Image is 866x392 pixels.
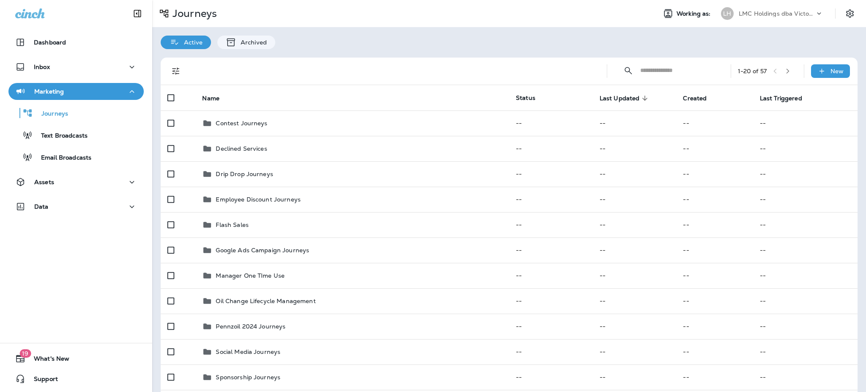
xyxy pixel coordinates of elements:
button: Dashboard [8,34,144,51]
td: -- [676,237,753,263]
button: Collapse Search [620,62,637,79]
button: Assets [8,174,144,190]
span: Last Triggered [760,95,802,102]
p: Active [180,39,203,46]
p: Journeys [33,110,68,118]
td: -- [593,136,677,161]
p: Dashboard [34,39,66,46]
td: -- [753,263,858,288]
p: Drip Drop Journeys [216,171,273,177]
p: Pennzoil 2024 Journeys [216,323,285,330]
p: Data [34,203,49,210]
td: -- [509,237,593,263]
p: Text Broadcasts [33,132,88,140]
td: -- [593,263,677,288]
td: -- [753,136,858,161]
td: -- [676,339,753,364]
div: 1 - 20 of 57 [738,68,767,75]
td: -- [593,110,677,136]
td: -- [676,314,753,339]
p: Marketing [34,88,64,95]
button: Inbox [8,58,144,75]
button: Email Broadcasts [8,148,144,166]
td: -- [509,136,593,161]
td: -- [676,136,753,161]
button: Text Broadcasts [8,126,144,144]
td: -- [753,237,858,263]
td: -- [509,187,593,212]
p: Social Media Journeys [216,348,280,355]
td: -- [593,314,677,339]
span: Last Triggered [760,94,813,102]
td: -- [509,212,593,237]
p: Google Ads Campaign Journeys [216,247,309,254]
p: Inbox [34,63,50,70]
td: -- [753,339,858,364]
td: -- [753,314,858,339]
td: -- [753,110,858,136]
span: Created [683,94,718,102]
p: Declined Services [216,145,267,152]
p: Employee Discount Journeys [216,196,301,203]
td: -- [509,110,593,136]
span: What's New [25,355,69,365]
td: -- [753,212,858,237]
td: -- [593,212,677,237]
td: -- [593,339,677,364]
span: 19 [19,349,31,358]
p: Sponsorship Journeys [216,374,280,381]
span: Support [25,375,58,386]
p: Contest Journeys [216,120,267,127]
button: Collapse Sidebar [126,5,149,22]
p: Manager One TIme Use [216,272,285,279]
td: -- [509,364,593,390]
td: -- [676,263,753,288]
td: -- [676,364,753,390]
td: -- [509,263,593,288]
span: Last Updated [600,94,651,102]
span: Working as: [677,10,713,17]
button: Filters [167,63,184,80]
td: -- [593,161,677,187]
td: -- [509,161,593,187]
button: Support [8,370,144,387]
button: Journeys [8,104,144,122]
p: Archived [236,39,267,46]
p: New [830,68,844,75]
td: -- [753,161,858,187]
p: Journeys [169,7,217,20]
td: -- [676,161,753,187]
td: -- [509,288,593,314]
span: Last Updated [600,95,640,102]
span: Status [516,94,535,102]
span: Created [683,95,707,102]
p: Assets [34,179,54,185]
td: -- [593,237,677,263]
p: LMC Holdings dba Victory Lane Quick Oil Change [739,10,815,17]
td: -- [676,212,753,237]
td: -- [593,288,677,314]
button: Marketing [8,83,144,100]
td: -- [509,314,593,339]
p: Email Broadcasts [33,154,91,162]
span: Name [202,95,219,102]
td: -- [753,364,858,390]
button: 19What's New [8,350,144,367]
p: Flash Sales [216,221,249,228]
td: -- [753,288,858,314]
button: Settings [842,6,858,21]
div: LH [721,7,734,20]
td: -- [676,288,753,314]
td: -- [753,187,858,212]
button: Data [8,198,144,215]
td: -- [676,110,753,136]
td: -- [593,364,677,390]
span: Name [202,94,230,102]
p: Oil Change Lifecycle Management [216,298,315,304]
td: -- [676,187,753,212]
td: -- [593,187,677,212]
td: -- [509,339,593,364]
